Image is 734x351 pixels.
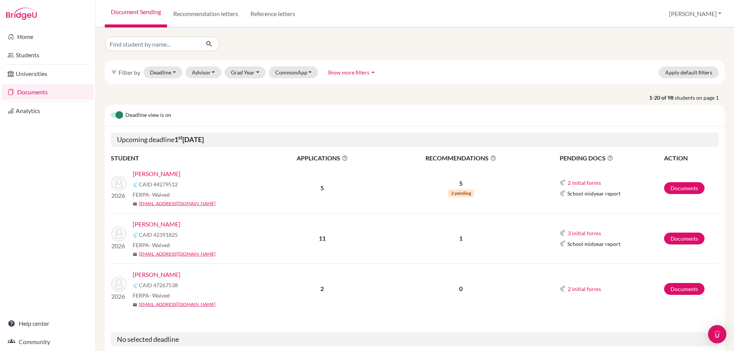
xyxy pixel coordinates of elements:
a: Universities [2,66,94,81]
a: Documents [664,233,705,244]
span: FERPA [133,291,170,299]
img: Bridge-U [6,8,37,20]
button: 2 initial forms [567,178,601,187]
img: Common App logo [560,190,566,196]
p: 1 [381,234,541,243]
a: Community [2,334,94,349]
span: - Waived [149,242,170,248]
button: Grad Year [224,66,266,78]
b: 1 [DATE] [174,135,204,144]
span: APPLICATIONS [264,154,380,163]
span: - Waived [149,191,170,198]
span: CAID 44279512 [139,180,178,188]
a: Analytics [2,103,94,118]
sup: st [178,134,182,141]
img: Common App logo [133,181,139,188]
h5: Upcoming deadline [111,133,719,147]
th: STUDENT [111,153,264,163]
span: Deadline view is on [125,111,171,120]
a: [PERSON_NAME] [133,220,180,229]
th: ACTION [664,153,719,163]
span: - Waived [149,292,170,299]
strong: 1-20 of 98 [649,94,675,102]
span: mail [133,202,137,206]
button: Deadline [143,66,182,78]
button: 3 initial forms [567,229,601,238]
span: mail [133,302,137,307]
b: 11 [319,235,326,242]
i: arrow_drop_up [369,68,377,76]
a: [PERSON_NAME] [133,270,180,279]
button: Show more filtersarrow_drop_up [321,66,383,78]
p: 2026 [111,191,127,200]
span: PENDING DOCS [560,154,663,163]
i: filter_list [111,69,117,75]
a: Documents [664,182,705,194]
p: 5 [381,179,541,188]
span: FERPA [133,241,170,249]
img: Svoboda, Nadia Renee [111,277,127,292]
p: 0 [381,284,541,293]
button: CommonApp [269,66,318,78]
span: School midyear report [567,240,620,248]
img: Common App logo [560,286,566,292]
img: Common App logo [560,230,566,236]
img: Common App logo [133,232,139,238]
img: Common App logo [133,282,139,288]
input: Find student by name... [105,37,200,51]
a: Documents [2,84,94,100]
b: 2 [320,285,324,292]
a: [EMAIL_ADDRESS][DOMAIN_NAME] [139,200,216,207]
button: Advisor [185,66,222,78]
a: Home [2,29,94,44]
span: 2 pending [448,189,474,197]
button: Apply default filters [659,66,719,78]
a: [EMAIL_ADDRESS][DOMAIN_NAME] [139,251,216,257]
img: Common App logo [560,241,566,247]
button: 2 initial forms [567,285,601,293]
img: LePoint , Lillian [111,176,127,191]
span: Show more filters [328,69,369,76]
a: Help center [2,316,94,331]
a: [EMAIL_ADDRESS][DOMAIN_NAME] [139,301,216,308]
p: 2026 [111,241,127,251]
a: Students [2,47,94,63]
span: CAID 42391825 [139,231,178,239]
div: Open Intercom Messenger [708,325,726,343]
a: Documents [664,283,705,295]
p: 2026 [111,292,127,301]
span: RECOMMENDATIONS [381,154,541,163]
img: Common App logo [560,180,566,186]
span: mail [133,252,137,257]
span: Filter by [119,69,140,76]
a: [PERSON_NAME] [133,169,180,178]
h5: No selected deadline [111,332,719,347]
span: students on page 1 [675,94,725,102]
span: CAID 47267538 [139,281,178,289]
img: Sugiarto, Catherine [111,226,127,241]
b: 5 [320,184,324,191]
span: School midyear report [567,189,620,197]
span: FERPA [133,191,170,199]
button: [PERSON_NAME] [666,6,725,21]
